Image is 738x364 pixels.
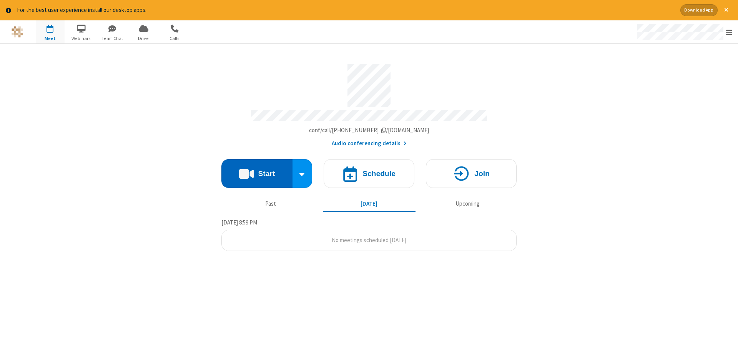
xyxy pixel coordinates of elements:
[309,126,429,135] button: Copy my meeting room linkCopy my meeting room link
[309,126,429,134] span: Copy my meeting room link
[221,218,517,251] section: Today's Meetings
[720,4,732,16] button: Close alert
[630,20,738,43] div: Open menu
[224,197,317,211] button: Past
[160,35,189,42] span: Calls
[36,35,65,42] span: Meet
[332,236,406,244] span: No meetings scheduled [DATE]
[129,35,158,42] span: Drive
[362,170,396,177] h4: Schedule
[324,159,414,188] button: Schedule
[67,35,96,42] span: Webinars
[221,219,257,226] span: [DATE] 8:59 PM
[293,159,312,188] div: Start conference options
[426,159,517,188] button: Join
[98,35,127,42] span: Team Chat
[221,58,517,148] section: Account details
[421,197,514,211] button: Upcoming
[680,4,718,16] button: Download App
[323,197,416,211] button: [DATE]
[3,20,32,43] button: Logo
[17,6,675,15] div: For the best user experience install our desktop apps.
[258,170,275,177] h4: Start
[12,26,23,38] img: QA Selenium DO NOT DELETE OR CHANGE
[221,159,293,188] button: Start
[332,139,407,148] button: Audio conferencing details
[474,170,490,177] h4: Join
